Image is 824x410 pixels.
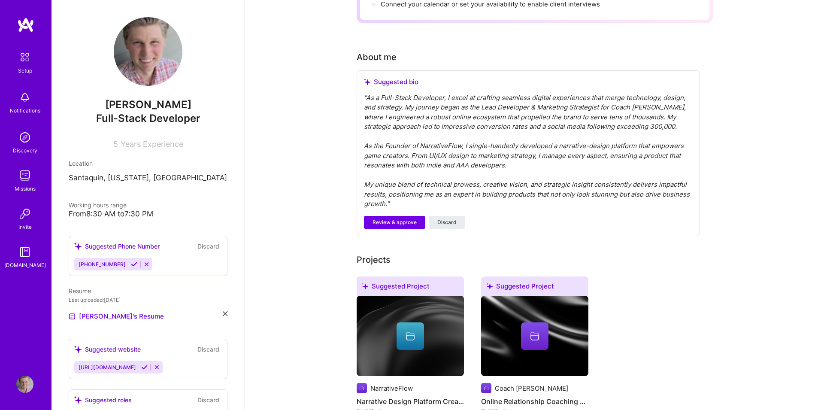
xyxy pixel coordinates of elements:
span: 5 [113,140,118,149]
img: bell [16,89,33,106]
div: Last uploaded: [DATE] [69,295,227,304]
div: Projects [357,253,391,266]
button: Discard [195,241,222,251]
h4: Narrative Design Platform Creation [357,396,464,407]
div: Missions [15,184,36,193]
div: Add projects you've worked on [357,253,391,266]
span: Resume [69,287,91,295]
div: About me [357,51,397,64]
i: icon SuggestedTeams [362,283,368,289]
button: Review & approve [364,216,425,229]
img: Invite [16,205,33,222]
p: Santaquin, [US_STATE], [GEOGRAPHIC_DATA] [69,173,227,183]
div: From 8:30 AM to 7:30 PM [69,210,227,219]
img: User Avatar [16,376,33,393]
h4: Online Relationship Coaching Platform Development [481,396,588,407]
i: Accept [131,261,137,267]
div: Invite [18,222,32,231]
a: User Avatar [14,376,36,393]
span: Review & approve [373,219,417,226]
img: cover [357,296,464,377]
span: [PHONE_NUMBER] [79,261,126,267]
span: Working hours range [69,201,127,209]
span: Years Experience [121,140,183,149]
div: " As a Full-Stack Developer, I excel at crafting seamless digital experiences that merge technolo... [364,93,693,209]
i: Reject [143,261,150,267]
button: Discard [195,344,222,354]
i: icon SuggestedTeams [74,243,82,250]
i: Reject [154,364,160,371]
img: Resume [69,313,76,320]
div: [DOMAIN_NAME] [4,261,46,270]
i: icon SuggestedTeams [486,283,493,289]
i: icon SuggestedTeams [74,346,82,353]
i: icon SuggestedTeams [74,396,82,404]
a: [PERSON_NAME]'s Resume [69,311,164,322]
div: Suggested bio [364,78,693,86]
div: Suggested website [74,345,141,354]
div: NarrativeFlow [370,384,413,393]
i: icon Close [223,311,227,316]
div: Suggested Project [481,276,588,299]
div: Setup [18,66,32,75]
img: setup [16,48,34,66]
img: guide book [16,243,33,261]
img: User Avatar [114,17,182,86]
span: Full-Stack Developer [96,112,200,125]
div: Suggested Project [357,276,464,299]
span: [PERSON_NAME] [69,98,227,111]
button: Discard [195,395,222,405]
div: Coach [PERSON_NAME] [495,384,568,393]
button: Discard [429,216,465,229]
img: cover [481,296,588,377]
span: Discard [437,219,457,226]
span: [URL][DOMAIN_NAME] [79,364,136,371]
div: Suggested roles [74,395,132,404]
img: Company logo [357,383,367,393]
i: icon SuggestedTeams [364,79,370,85]
div: Notifications [10,106,40,115]
div: Discovery [13,146,37,155]
div: Location [69,159,227,168]
i: Accept [141,364,148,371]
div: Suggested Phone Number [74,242,160,251]
img: teamwork [16,167,33,184]
img: Company logo [481,383,491,393]
img: logo [17,17,34,33]
img: discovery [16,129,33,146]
